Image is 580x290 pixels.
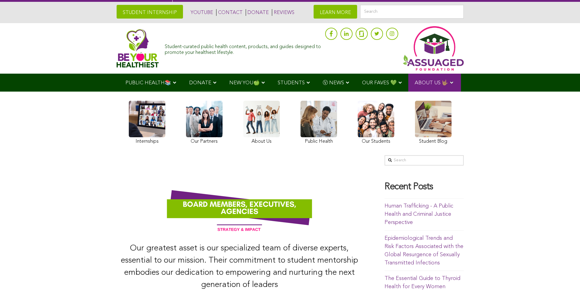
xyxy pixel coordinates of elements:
img: Dream-Team-Team-Stand-Up-Loyal-Board-Members-Banner-Assuaged [117,177,362,238]
iframe: Chat Widget [550,261,580,290]
a: REVIEWS [272,9,294,16]
span: OUR FAVES 💚 [362,80,397,86]
span: NEW YOU🍏 [229,80,260,86]
a: YOUTUBE [189,9,213,16]
input: Search [385,155,464,166]
div: Navigation Menu [117,74,464,92]
span: ABOUT US 🤟🏽 [415,80,448,86]
a: LEARN MORE [314,5,357,19]
span: STUDENTS [278,80,305,86]
h4: Recent Posts [385,182,464,192]
a: CONTACT [216,9,243,16]
div: Student-curated public health content, products, and guides designed to promote your healthiest l... [165,41,322,56]
span: Our greatest asset is our specialized team of diverse experts, essential to our mission. Their co... [121,244,358,289]
input: Search [360,5,464,19]
a: STUDENT INTERNSHIP [117,5,183,19]
img: Assuaged App [403,26,464,71]
img: Assuaged [117,29,159,68]
a: Human Trafficking - A Public Health and Criminal Justice Perspective [385,203,453,225]
a: The Essential Guide to Thyroid Health for Every Women [385,276,460,289]
span: PUBLIC HEALTH📚 [125,80,171,86]
a: Epidemiological Trends and Risk Factors Associated with the Global Resurgence of Sexually Transmi... [385,236,463,266]
span: DONATE [189,80,211,86]
a: DONATE [246,9,269,16]
img: glassdoor [359,31,364,37]
span: Ⓥ NEWS [323,80,344,86]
